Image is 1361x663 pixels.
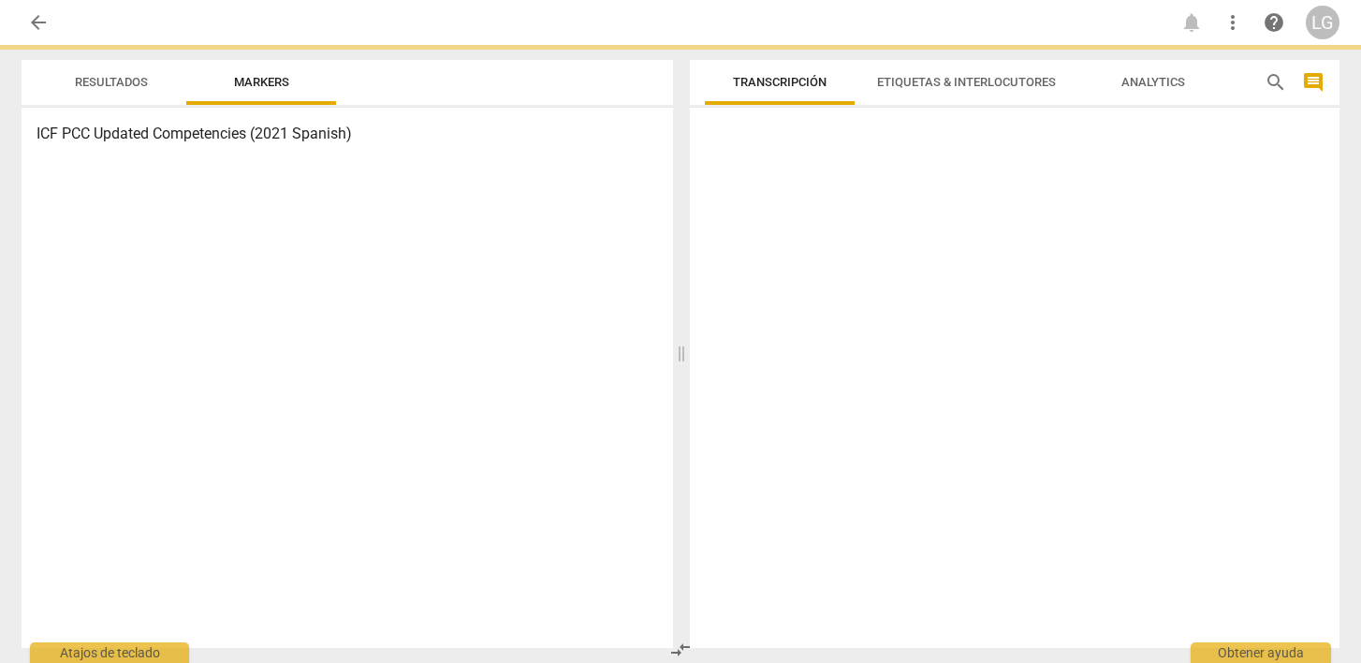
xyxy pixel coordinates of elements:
[1257,6,1291,39] a: Obtener ayuda
[1302,71,1324,94] span: comment
[234,75,289,89] span: Markers
[27,11,50,34] span: arrow_back
[1261,67,1291,97] button: Buscar
[1306,6,1339,39] button: LG
[1121,75,1185,89] span: Analytics
[669,639,692,661] span: compare_arrows
[75,75,148,89] span: Resultados
[1263,11,1285,34] span: help
[1191,642,1331,663] div: Obtener ayuda
[1222,11,1244,34] span: more_vert
[733,75,827,89] span: Transcripción
[877,75,1056,89] span: Etiquetas & Interlocutores
[1298,67,1328,97] button: Mostrar/Ocultar comentarios
[37,123,658,145] h3: ICF PCC Updated Competencies (2021 Spanish)
[1265,71,1287,94] span: search
[30,642,189,663] div: Atajos de teclado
